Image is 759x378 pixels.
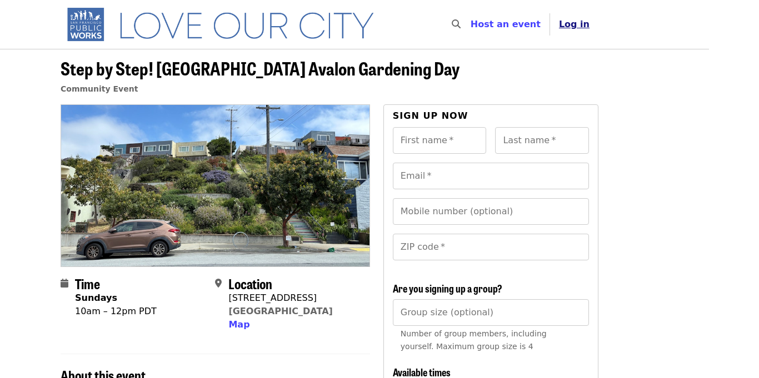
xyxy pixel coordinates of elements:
i: map-marker-alt icon [215,278,222,289]
button: Log in [550,13,598,36]
span: Time [75,274,100,293]
i: search icon [452,19,461,29]
a: Community Event [61,84,138,93]
span: Are you signing up a group? [393,281,502,295]
img: Step by Step! Athens Avalon Gardening Day organized by SF Public Works [61,105,369,266]
img: SF Public Works - Home [61,7,390,42]
span: Sign up now [393,110,468,121]
input: Search [467,11,476,38]
span: Number of group members, including yourself. Maximum group size is 4 [401,329,547,351]
button: Map [228,318,249,331]
input: [object Object] [393,299,589,326]
span: Location [228,274,272,293]
input: Last name [495,127,589,154]
strong: Sundays [75,293,117,303]
span: Step by Step! [GEOGRAPHIC_DATA] Avalon Gardening Day [61,55,460,81]
i: calendar icon [61,278,68,289]
a: Host an event [471,19,541,29]
span: Log in [559,19,590,29]
div: [STREET_ADDRESS] [228,291,332,305]
div: 10am – 12pm PDT [75,305,157,318]
span: Map [228,319,249,330]
input: ZIP code [393,234,589,260]
a: [GEOGRAPHIC_DATA] [228,306,332,316]
input: Mobile number (optional) [393,198,589,225]
input: First name [393,127,487,154]
input: Email [393,163,589,189]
